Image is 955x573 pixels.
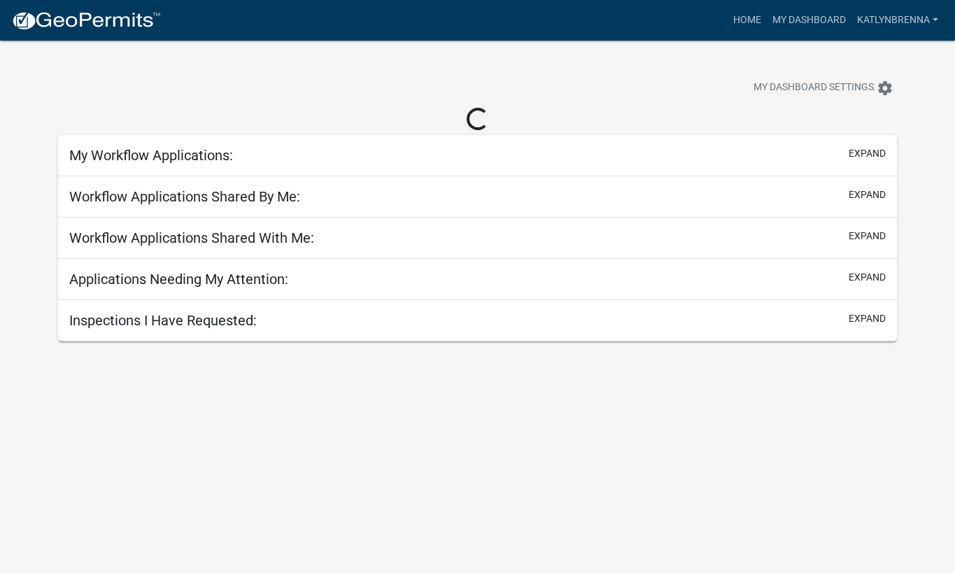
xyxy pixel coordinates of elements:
[849,188,886,202] button: expand
[728,7,767,34] a: Home
[849,311,886,326] button: expand
[69,147,233,164] h5: My Workflow Applications:
[754,80,874,97] span: My Dashboard Settings
[742,74,905,101] button: My Dashboard Settingssettings
[767,7,851,34] a: My Dashboard
[851,7,944,34] a: katlynbrenna
[849,229,886,243] button: expand
[849,270,886,285] button: expand
[877,80,893,97] i: settings
[69,229,314,246] h5: Workflow Applications Shared With Me:
[69,188,300,205] h5: Workflow Applications Shared By Me:
[849,146,886,161] button: expand
[69,312,257,329] h5: Inspections I Have Requested:
[69,271,288,288] h5: Applications Needing My Attention:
